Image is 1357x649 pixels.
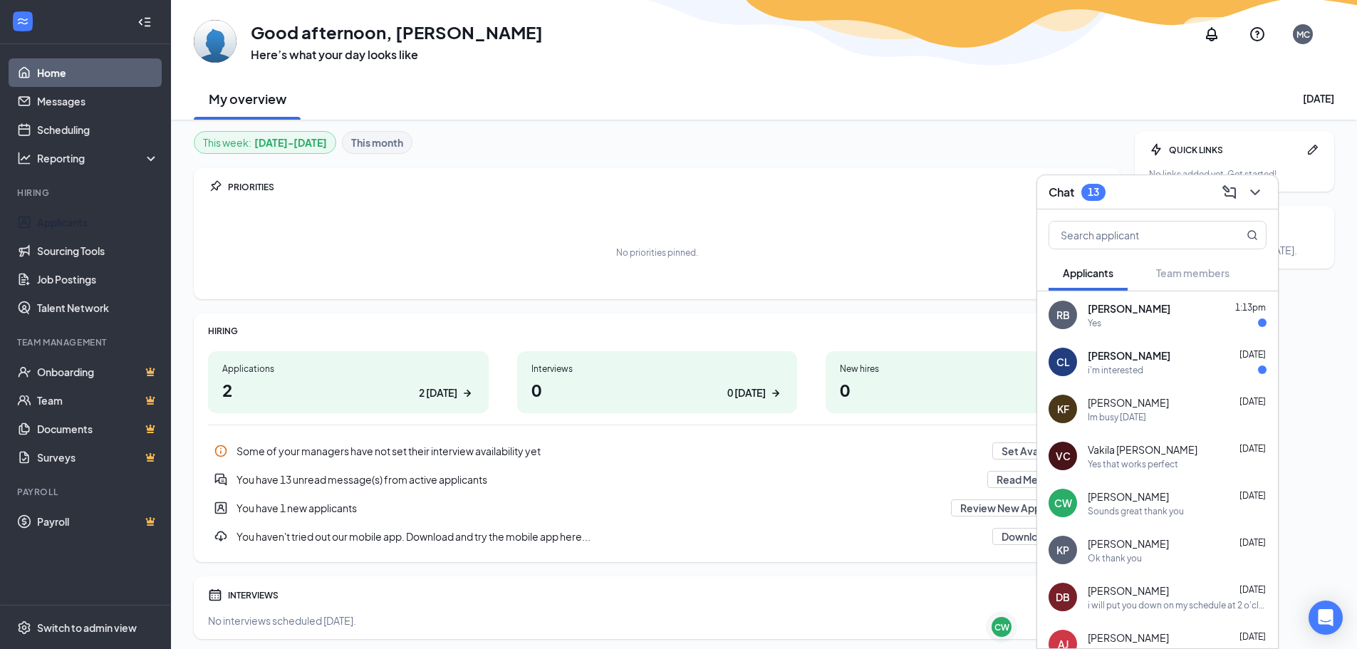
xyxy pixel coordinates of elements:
[531,378,784,402] h1: 0
[208,465,1106,494] div: You have 13 unread message(s) from active applicants
[1088,348,1170,363] span: [PERSON_NAME]
[251,20,543,44] h1: Good afternoon, [PERSON_NAME]
[1049,222,1218,249] input: Search applicant
[419,385,457,400] div: 2 [DATE]
[1221,184,1238,201] svg: ComposeMessage
[228,589,1106,601] div: INTERVIEWS
[1088,630,1169,645] span: [PERSON_NAME]
[992,442,1081,460] button: Set Availability
[1088,489,1169,504] span: [PERSON_NAME]
[251,47,543,63] h3: Here’s what your day looks like
[37,415,159,443] a: DocumentsCrown
[209,90,286,108] h2: My overview
[616,246,698,259] div: No priorities pinned.
[1239,584,1266,595] span: [DATE]
[531,363,784,375] div: Interviews
[208,494,1106,522] div: You have 1 new applicants
[951,499,1081,516] button: Review New Applicants
[16,14,30,28] svg: WorkstreamLogo
[1218,181,1241,204] button: ComposeMessage
[840,378,1092,402] h1: 0
[37,294,159,322] a: Talent Network
[1244,181,1267,204] button: ChevronDown
[17,486,156,498] div: Payroll
[1088,395,1169,410] span: [PERSON_NAME]
[208,325,1106,337] div: HIRING
[208,180,222,194] svg: Pin
[1088,583,1169,598] span: [PERSON_NAME]
[1247,229,1258,241] svg: MagnifyingGlass
[214,501,228,515] svg: UserEntity
[1088,599,1267,611] div: i will put you down on my schedule at 2 o'clock [DATE]
[1088,411,1146,423] div: Im busy [DATE]
[1309,601,1343,635] div: Open Intercom Messenger
[1054,496,1072,510] div: CW
[37,358,159,386] a: OnboardingCrown
[1247,184,1264,201] svg: ChevronDown
[37,386,159,415] a: TeamCrown
[1169,144,1300,156] div: QUICK LINKS
[727,385,766,400] div: 0 [DATE]
[37,507,159,536] a: PayrollCrown
[194,20,236,63] img: Melanie Cotton
[1156,266,1229,279] span: Team members
[228,181,1106,193] div: PRIORITIES
[37,237,159,265] a: Sourcing Tools
[17,621,31,635] svg: Settings
[1203,26,1220,43] svg: Notifications
[1306,142,1320,157] svg: Pen
[517,351,798,413] a: Interviews00 [DATE]ArrowRight
[1088,536,1169,551] span: [PERSON_NAME]
[840,363,1092,375] div: New hires
[1056,308,1070,322] div: RB
[208,522,1106,551] div: You haven't tried out our mobile app. Download and try the mobile app here...
[37,208,159,237] a: Applicants
[37,621,137,635] div: Switch to admin view
[208,522,1106,551] a: DownloadYou haven't tried out our mobile app. Download and try the mobile app here...Download AppPin
[1056,449,1071,463] div: VC
[1239,631,1266,642] span: [DATE]
[1239,349,1266,360] span: [DATE]
[351,135,403,150] b: This month
[208,437,1106,465] div: Some of your managers have not set their interview availability yet
[1149,168,1320,180] div: No links added yet. Get started!
[236,444,984,458] div: Some of your managers have not set their interview availability yet
[203,135,327,150] div: This week :
[208,437,1106,465] a: InfoSome of your managers have not set their interview availability yetSet AvailabilityPin
[208,351,489,413] a: Applications22 [DATE]ArrowRight
[1088,552,1142,564] div: Ok thank you
[37,87,159,115] a: Messages
[37,151,160,165] div: Reporting
[1088,442,1197,457] span: Vakila [PERSON_NAME]
[214,529,228,544] svg: Download
[1056,543,1069,557] div: KP
[1088,317,1101,329] div: Yes
[1057,402,1069,416] div: KF
[236,529,984,544] div: You haven't tried out our mobile app. Download and try the mobile app here...
[254,135,327,150] b: [DATE] - [DATE]
[1056,355,1070,369] div: CL
[37,443,159,472] a: SurveysCrown
[460,386,474,400] svg: ArrowRight
[37,115,159,144] a: Scheduling
[994,621,1009,633] div: CW
[1303,91,1334,105] div: [DATE]
[1088,301,1170,316] span: [PERSON_NAME]
[769,386,783,400] svg: ArrowRight
[1239,490,1266,501] span: [DATE]
[17,187,156,199] div: Hiring
[214,444,228,458] svg: Info
[1088,364,1143,376] div: i'm interested
[1063,266,1113,279] span: Applicants
[236,472,979,487] div: You have 13 unread message(s) from active applicants
[17,336,156,348] div: Team Management
[222,363,474,375] div: Applications
[137,15,152,29] svg: Collapse
[214,472,228,487] svg: DoubleChatActive
[37,265,159,294] a: Job Postings
[987,471,1081,488] button: Read Messages
[1088,186,1099,198] div: 13
[208,588,222,602] svg: Calendar
[1239,537,1266,548] span: [DATE]
[826,351,1106,413] a: New hires00 [DATE]ArrowRight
